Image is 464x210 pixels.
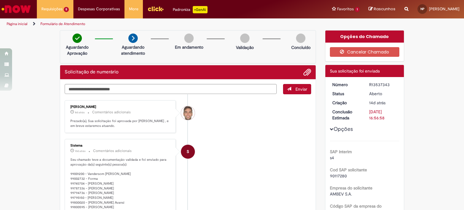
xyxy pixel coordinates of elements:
span: Despesas Corporativas [78,6,120,12]
span: More [129,6,138,12]
ul: Trilhas de página [5,18,305,30]
time: 21/09/2025 14:56:46 [75,111,85,114]
b: Empresa do solicitante [330,185,372,191]
span: Requisições [41,6,63,12]
a: Página inicial [7,21,27,26]
textarea: Digite sua mensagem aqui... [65,84,277,94]
div: Padroniza [173,6,208,13]
span: 10d atrás [75,149,85,153]
small: Comentários adicionais [93,148,132,153]
img: img-circle-grey.png [184,34,194,43]
b: Cod SAP solicitante [330,167,367,173]
p: Aguardando Aprovação [63,44,92,56]
p: Prezado(a), Sua solicitação foi aprovada por [PERSON_NAME] , e em breve estaremos atuando. [70,119,171,128]
button: Cancelar Chamado [330,47,400,57]
button: Enviar [283,84,311,94]
button: Adicionar anexos [303,68,311,76]
span: 14d atrás [369,100,385,105]
span: Sua solicitação foi enviada [330,68,380,74]
div: [PERSON_NAME] [70,105,171,109]
dt: Status [328,91,365,97]
img: img-circle-grey.png [240,34,250,43]
span: AMBEV S.A. [330,191,352,197]
span: 1 [355,7,359,12]
span: S [187,144,189,159]
a: Formulário de Atendimento [40,21,85,26]
span: s4 [330,155,334,160]
img: img-circle-grey.png [296,34,305,43]
div: Sistema [70,144,171,147]
time: 15/09/2025 17:56:55 [369,100,385,105]
span: 5 [64,7,69,12]
img: arrow-next.png [128,34,138,43]
span: [PERSON_NAME] [429,6,459,11]
div: Rodrigo Amorim Bianchini [181,106,195,120]
p: +GenAi [193,6,208,13]
div: R13537343 [369,82,397,88]
p: Validação [236,44,254,50]
img: check-circle-green.png [72,34,82,43]
div: [DATE] 16:56:58 [369,109,397,121]
span: Rascunhos [374,6,395,12]
p: Aguardando atendimento [118,44,148,56]
div: Aberto [369,91,397,97]
div: 15/09/2025 17:56:55 [369,100,397,106]
span: 90117280 [330,173,347,179]
small: Comentários adicionais [92,110,131,115]
dt: Criação [328,100,365,106]
h2: Solicitação de numerário Histórico de tíquete [65,69,118,75]
p: Em andamento [175,44,203,50]
div: Opções do Chamado [325,31,404,43]
img: ServiceNow [1,3,32,15]
a: Rascunhos [369,6,395,12]
span: Favoritos [337,6,354,12]
span: 8d atrás [75,111,85,114]
dt: Número [328,82,365,88]
dt: Conclusão Estimada [328,109,365,121]
span: NP [420,7,424,11]
div: System [181,145,195,159]
p: Concluído [291,44,311,50]
span: Enviar [295,86,307,92]
time: 19/09/2025 17:57:20 [75,149,85,153]
img: click_logo_yellow_360x200.png [147,4,164,13]
b: SAP Interim [330,149,352,154]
